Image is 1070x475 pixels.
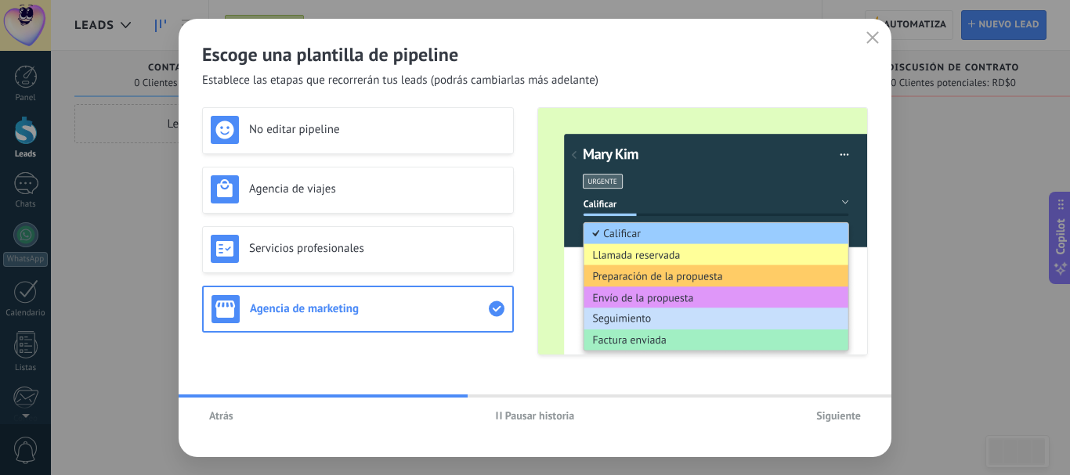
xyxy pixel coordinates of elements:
h3: No editar pipeline [249,122,505,137]
span: Pausar historia [505,410,575,421]
button: Siguiente [809,404,868,427]
span: Atrás [209,410,233,421]
h3: Agencia de marketing [250,301,489,316]
h3: Servicios profesionales [249,241,505,256]
button: Pausar historia [489,404,582,427]
button: Atrás [202,404,240,427]
h3: Agencia de viajes [249,182,505,196]
span: Siguiente [816,410,861,421]
span: Establece las etapas que recorrerán tus leads (podrás cambiarlas más adelante) [202,73,598,88]
h2: Escoge una plantilla de pipeline [202,42,868,67]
